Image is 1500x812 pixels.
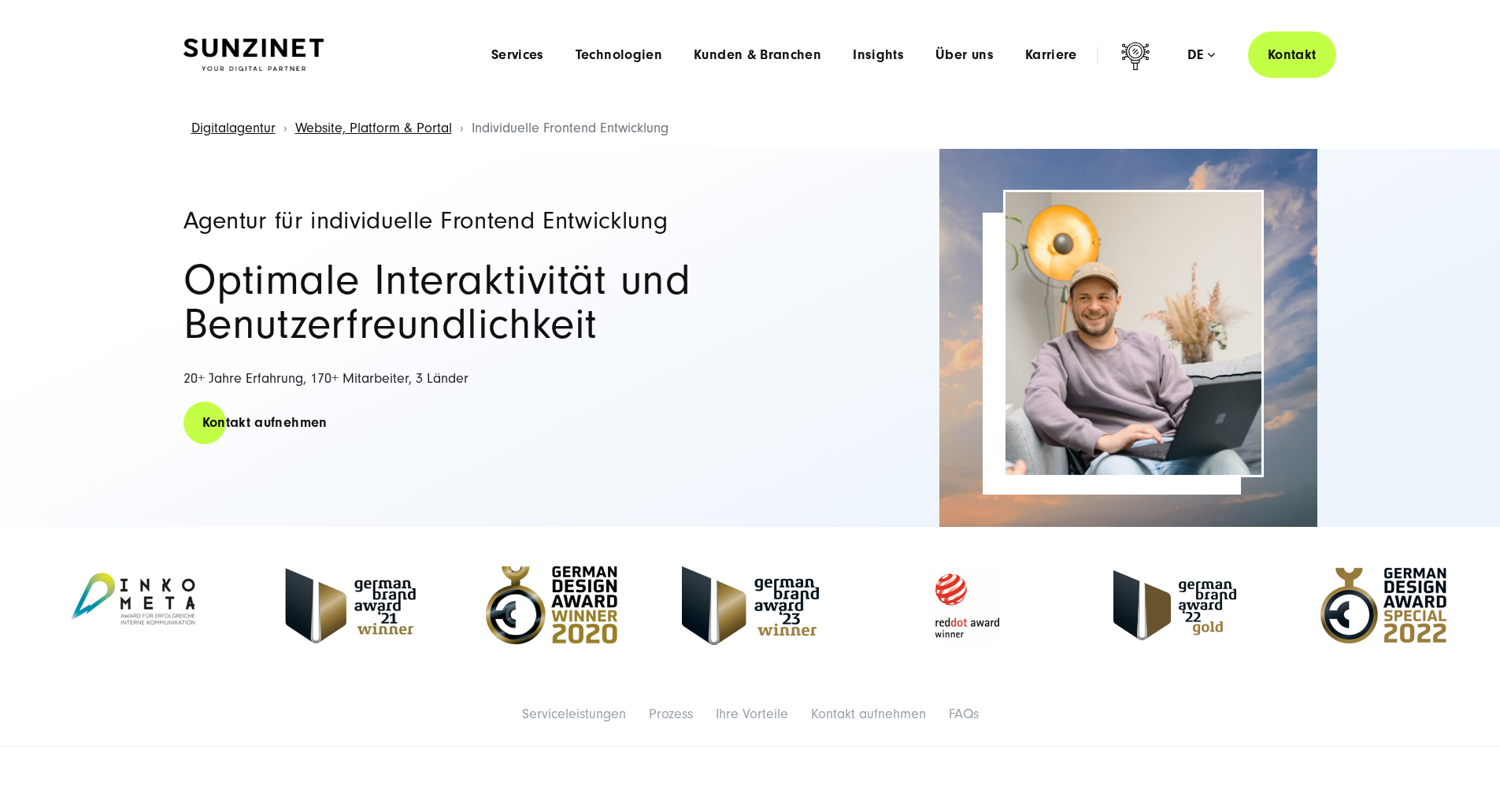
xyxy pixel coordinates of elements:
a: Kontakt [1248,32,1336,78]
h1: Agentur für individuelle Frontend Entwicklung [183,208,735,233]
a: Kontakt aufnehmen [811,706,926,722]
a: Services [491,47,544,63]
img: German Design Award Speacial - Full Service Digitalagentur SUNZINET [1301,558,1466,653]
img: Reddot Award Winner - Full Service Digitalagentur SUNZINET [883,558,1049,653]
span: Individuelle Frontend Entwicklung [472,120,669,136]
a: Technologien [576,47,662,63]
img: German Design Award Winner 2020 - Full Service Digitalagentur SUNZINET [486,566,617,644]
img: Inkometa Award für interne Kommunikation - Full Service Digitalagentur SUNZINET [50,558,215,653]
h2: Optimale Interaktivität und Benutzerfreundlichkeit [183,258,735,347]
a: Kunden & Branchen [694,47,821,63]
a: FAQs [949,706,979,722]
img: 1 Person sitz mit Laptop auf einem Sofa bei full service digitalagentur SUNZINET [1006,192,1261,475]
img: German Brand Award 2021 Winner - Full Service Digitalagentur SUNZINET [280,558,421,653]
a: Website, Platform & Portal [295,120,452,136]
a: Serviceleistungen [522,706,626,722]
img: SUNZINET Full Service Digital Agentur [183,39,324,72]
a: Digitalagentur [191,120,276,136]
div: de [1187,47,1215,63]
a: Ihre Vorteile [716,706,788,722]
a: Über uns [935,47,994,63]
a: Prozess [649,706,693,722]
a: Insights [853,47,904,63]
img: German Brand Award 2022 Gold Winner - Full Service Digitalagentur SUNZINET [1113,570,1236,640]
img: German Brand Award 2023 Winner - Full Service digital agentur SUNZINET [682,566,819,645]
a: Kontakt aufnehmen [183,400,346,445]
span: 20+ Jahre Erfahrung, 170+ Mitarbeiter, 3 Länder [183,370,469,387]
a: Karriere [1025,47,1077,63]
img: Full-Service Digitalagentur SUNZINET - Business Applications Web & Cloud_2 [939,149,1317,527]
